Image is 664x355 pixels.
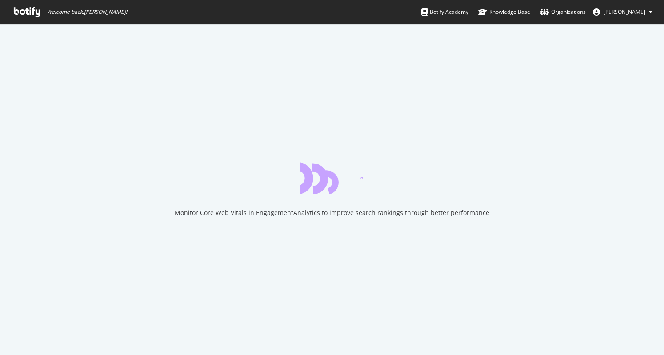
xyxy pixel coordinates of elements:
button: [PERSON_NAME] [586,5,660,19]
div: Botify Academy [421,8,468,16]
div: Monitor Core Web Vitals in EngagementAnalytics to improve search rankings through better performance [175,208,489,217]
span: Welcome back, [PERSON_NAME] ! [47,8,127,16]
div: Knowledge Base [478,8,530,16]
span: Jack Evershed [604,8,645,16]
div: animation [300,162,364,194]
div: Organizations [540,8,586,16]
